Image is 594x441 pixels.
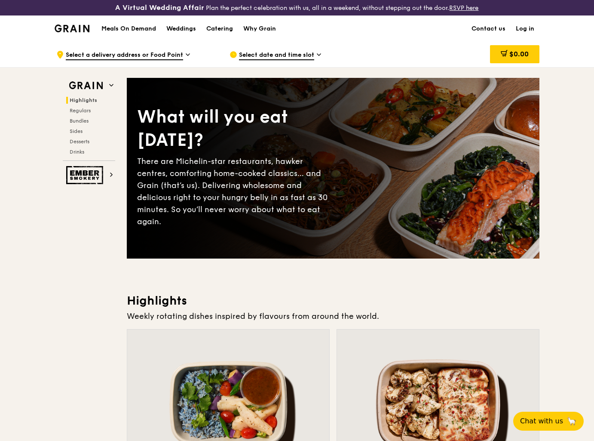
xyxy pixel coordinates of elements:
[137,155,333,228] div: There are Michelin-star restaurants, hawker centres, comforting home-cooked classics… and Grain (...
[101,25,156,33] h1: Meals On Demand
[70,97,97,103] span: Highlights
[243,16,276,42] div: Why Grain
[206,16,233,42] div: Catering
[238,16,281,42] a: Why Grain
[115,3,204,12] h3: A Virtual Wedding Affair
[55,25,89,32] img: Grain
[449,4,478,12] a: RSVP here
[70,108,91,114] span: Regulars
[201,16,238,42] a: Catering
[66,51,183,60] span: Select a delivery address or Food Point
[509,50,529,58] span: $0.00
[127,310,539,322] div: Weekly rotating dishes inspired by flavours from around the world.
[70,128,83,134] span: Sides
[161,16,201,42] a: Weddings
[566,416,577,426] span: 🦙
[55,15,89,41] a: GrainGrain
[66,78,106,93] img: Grain web logo
[466,16,511,42] a: Contact us
[66,166,106,184] img: Ember Smokery web logo
[137,105,333,152] div: What will you eat [DATE]?
[511,16,539,42] a: Log in
[70,149,84,155] span: Drinks
[70,118,89,124] span: Bundles
[70,139,89,145] span: Desserts
[127,293,539,308] h3: Highlights
[99,3,495,12] div: Plan the perfect celebration with us, all in a weekend, without stepping out the door.
[166,16,196,42] div: Weddings
[513,412,584,431] button: Chat with us🦙
[520,416,563,426] span: Chat with us
[239,51,314,60] span: Select date and time slot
